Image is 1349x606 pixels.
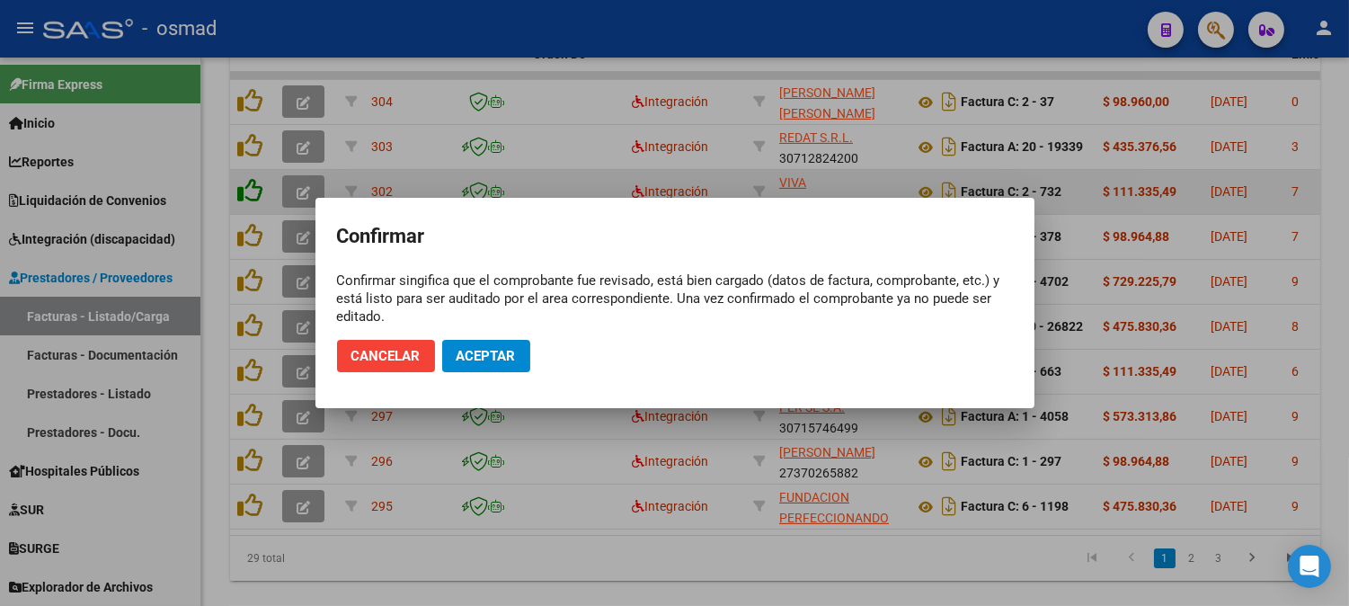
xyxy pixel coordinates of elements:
[442,340,530,372] button: Aceptar
[337,219,1013,254] h2: Confirmar
[457,348,516,364] span: Aceptar
[1288,545,1331,588] div: Open Intercom Messenger
[337,272,1013,325] div: Confirmar singifica que el comprobante fue revisado, está bien cargado (datos de factura, comprob...
[351,348,421,364] span: Cancelar
[337,340,435,372] button: Cancelar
